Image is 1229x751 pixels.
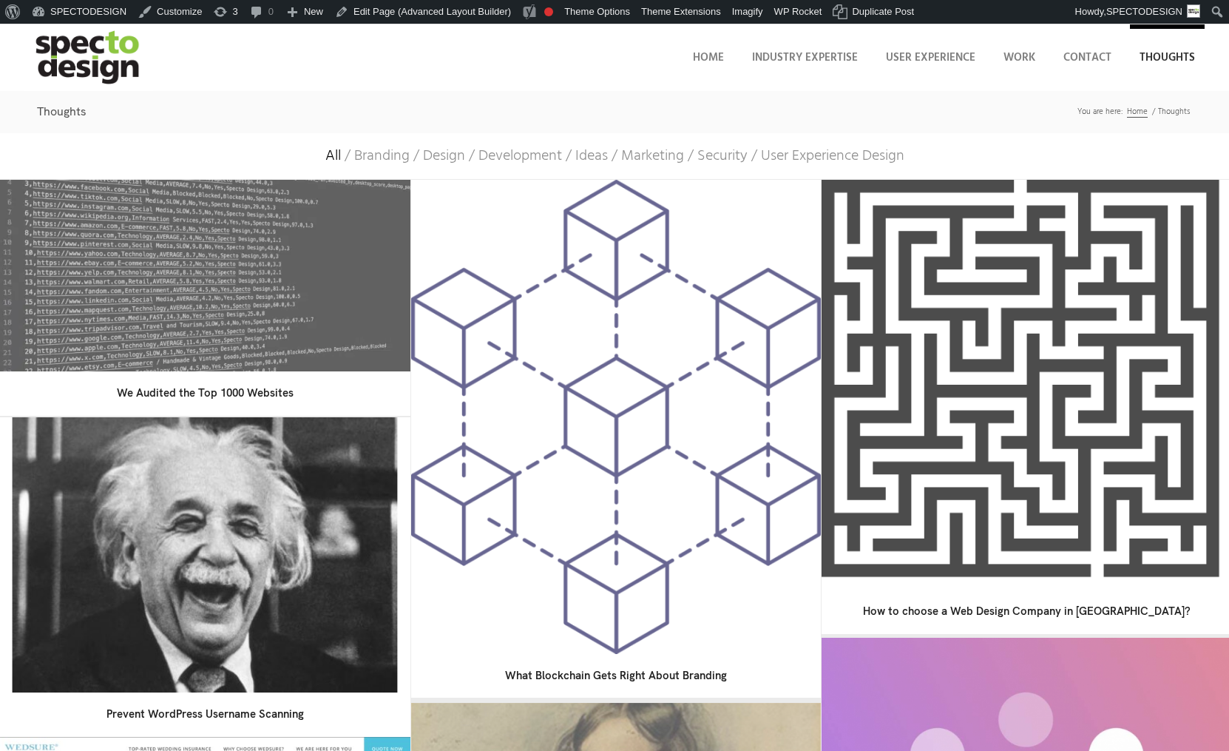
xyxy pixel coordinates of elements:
span: / [562,148,575,164]
a: Ideas [575,148,608,164]
span: / [465,148,478,164]
h3: What Blockchain Gets Right About Branding [426,669,807,684]
span: SPECTODESIGN [1106,6,1182,17]
span: Industry Expertise [752,49,858,67]
span: Design [423,144,465,168]
span: Ideas [575,144,608,168]
h3: How to choose a Web Design Company in [GEOGRAPHIC_DATA]? [836,604,1217,619]
a: Industry Expertise [742,24,867,91]
span: Marketing [621,144,684,168]
span: / [1150,107,1156,118]
a: blockchain brandingWhat Blockchain Gets Right About Branding [411,180,822,699]
span: User Experience [886,49,975,67]
a: Development [478,148,562,164]
span: You are here: [1077,105,1123,118]
a: Thoughts [1130,24,1205,91]
span: / [341,148,354,164]
span: Work [1003,49,1035,67]
a: Design [423,148,465,164]
span: Thoughts [1156,107,1192,118]
a: Security [697,148,748,164]
a: Work [994,24,1045,91]
div: Focus keyphrase not set [544,7,553,16]
span: All [325,144,341,168]
a: Contact [1054,24,1121,91]
span: / [608,148,621,164]
span: Thoughts [1140,49,1195,67]
span: Contact [1063,49,1111,67]
span: Home [1127,105,1148,118]
span: / [684,148,697,164]
span: / [748,148,761,164]
a: Marketing [621,148,684,164]
h1: Thoughts [37,98,1192,126]
a: User Experience Design [761,148,904,164]
span: Development [478,144,562,168]
span: / [410,148,423,164]
h3: Prevent WordPress Username Scanning [15,707,396,722]
img: specto-logo-2020 [24,24,153,91]
span: Home [693,49,724,67]
a: User Experience [876,24,985,91]
a: Branding [354,148,410,164]
a: Home [683,24,734,91]
a: Home [1125,107,1150,118]
span: User Experience Design [761,144,904,168]
span: Security [697,144,748,168]
a: All [325,148,341,164]
img: Einstein_laughing-496×372 [13,411,398,700]
span: Branding [354,144,410,168]
img: blockchain [411,180,822,654]
h3: We Audited the Top 1000 Websites [15,386,396,401]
